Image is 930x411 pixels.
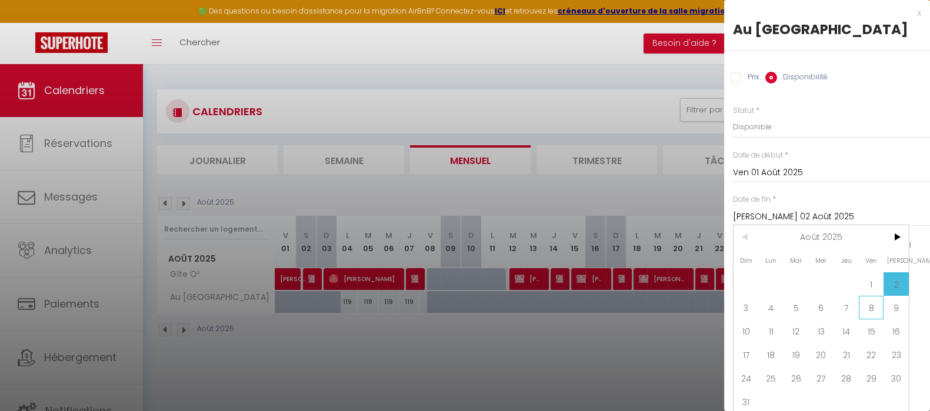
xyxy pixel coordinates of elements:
span: Dim [734,249,759,272]
span: 1 [859,272,884,296]
div: x [724,6,921,20]
span: 19 [784,343,809,366]
span: 29 [859,366,884,390]
label: Prix [742,72,759,85]
span: 16 [884,319,909,343]
span: 30 [884,366,909,390]
span: 23 [884,343,909,366]
label: Statut [733,105,754,116]
span: 4 [759,296,784,319]
span: 28 [834,366,859,390]
span: 22 [859,343,884,366]
span: 18 [759,343,784,366]
label: Date de début [733,150,783,161]
label: Date de fin [733,194,771,205]
span: 15 [859,319,884,343]
span: 27 [809,366,834,390]
span: 11 [759,319,784,343]
span: 21 [834,343,859,366]
span: Jeu [834,249,859,272]
span: 24 [734,366,759,390]
span: 13 [809,319,834,343]
span: Ven [859,249,884,272]
span: 9 [884,296,909,319]
label: Disponibilité [777,72,828,85]
span: 5 [784,296,809,319]
span: Mer [809,249,834,272]
button: Ouvrir le widget de chat LiveChat [9,5,45,40]
span: 8 [859,296,884,319]
span: Lun [759,249,784,272]
span: 17 [734,343,759,366]
span: 20 [809,343,834,366]
span: 6 [809,296,834,319]
span: 26 [784,366,809,390]
span: Mar [784,249,809,272]
span: 10 [734,319,759,343]
span: [PERSON_NAME] [884,249,909,272]
span: 14 [834,319,859,343]
span: Août 2025 [759,225,884,249]
span: 12 [784,319,809,343]
span: < [734,225,759,249]
div: Au [GEOGRAPHIC_DATA] [733,20,921,39]
span: 3 [734,296,759,319]
span: 25 [759,366,784,390]
span: 2 [884,272,909,296]
span: 7 [834,296,859,319]
span: > [884,225,909,249]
